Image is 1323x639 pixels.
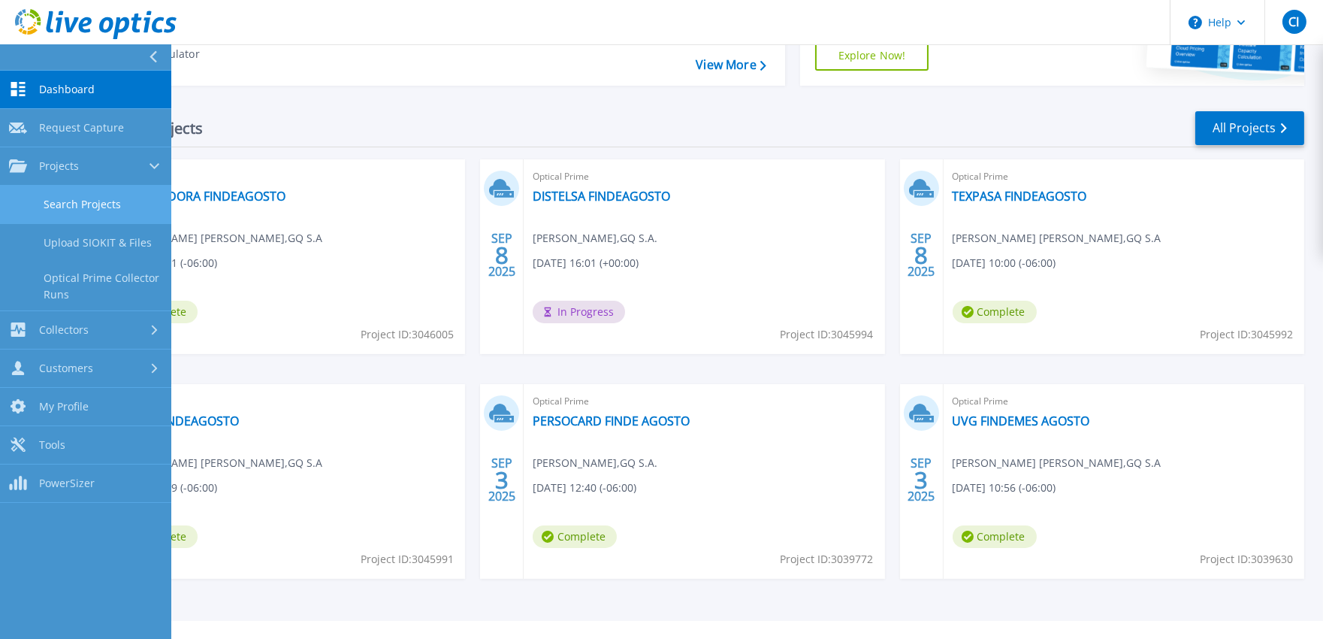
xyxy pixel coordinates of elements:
span: Project ID: 3039630 [1200,551,1293,568]
div: SEP 2025 [488,453,516,507]
span: [PERSON_NAME] [PERSON_NAME] , GQ S.A [953,455,1161,471]
div: SEP 2025 [488,228,516,283]
span: Optical Prime [533,393,875,410]
span: My Profile [39,400,89,413]
span: [DATE] 16:01 (+00:00) [533,255,639,271]
a: DISTELSA FINDEAGOSTO [533,189,670,204]
a: PERSOCARD FINDE AGOSTO [533,413,690,429]
span: Project ID: 3045994 [781,326,874,343]
span: Optical Prime [113,168,456,185]
span: [PERSON_NAME] [PERSON_NAME] , GQ S.A [113,230,322,247]
a: UPANA FINDEAGOSTO [113,413,239,429]
span: Project ID: 3045992 [1200,326,1293,343]
span: 3 [495,474,509,486]
span: Optical Prime [953,168,1295,185]
span: Complete [953,301,1037,323]
span: [PERSON_NAME] [PERSON_NAME] , GQ S.A [113,455,322,471]
a: Cloud Pricing Calculator [107,28,274,65]
a: View More [696,58,766,72]
a: All Projects [1195,111,1304,145]
span: Dashboard [39,83,95,96]
span: Tools [39,438,65,452]
span: 8 [914,249,928,262]
span: [PERSON_NAME] , GQ S.A. [533,230,657,247]
span: Project ID: 3046005 [361,326,454,343]
div: SEP 2025 [907,453,935,507]
span: Optical Prime [953,393,1295,410]
span: Request Capture [39,121,124,135]
span: CI [1288,16,1299,28]
div: Cloud Pricing Calculator [147,32,267,62]
a: ASEGURADORA FINDEAGOSTO [113,189,285,204]
span: Project ID: 3045991 [361,551,454,568]
span: [DATE] 10:56 (-06:00) [953,480,1056,496]
span: In Progress [533,301,625,323]
span: [PERSON_NAME] [PERSON_NAME] , GQ S.A [953,230,1161,247]
a: TEXPASA FINDEAGOSTO [953,189,1087,204]
span: [DATE] 10:00 (-06:00) [953,255,1056,271]
span: Projects [39,159,79,173]
a: Explore Now! [815,41,929,71]
a: UVG FINDEMES AGOSTO [953,413,1090,429]
span: Project ID: 3039772 [781,551,874,568]
span: 3 [914,474,928,486]
span: PowerSizer [39,477,95,490]
span: Optical Prime [533,168,875,185]
span: Complete [953,525,1037,548]
span: [PERSON_NAME] , GQ S.A. [533,455,657,471]
span: Customers [39,362,93,375]
span: Complete [533,525,617,548]
span: [DATE] 12:40 (-06:00) [533,480,636,496]
span: Optical Prime [113,393,456,410]
div: SEP 2025 [907,228,935,283]
span: 8 [495,249,509,262]
span: Collectors [39,323,89,337]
